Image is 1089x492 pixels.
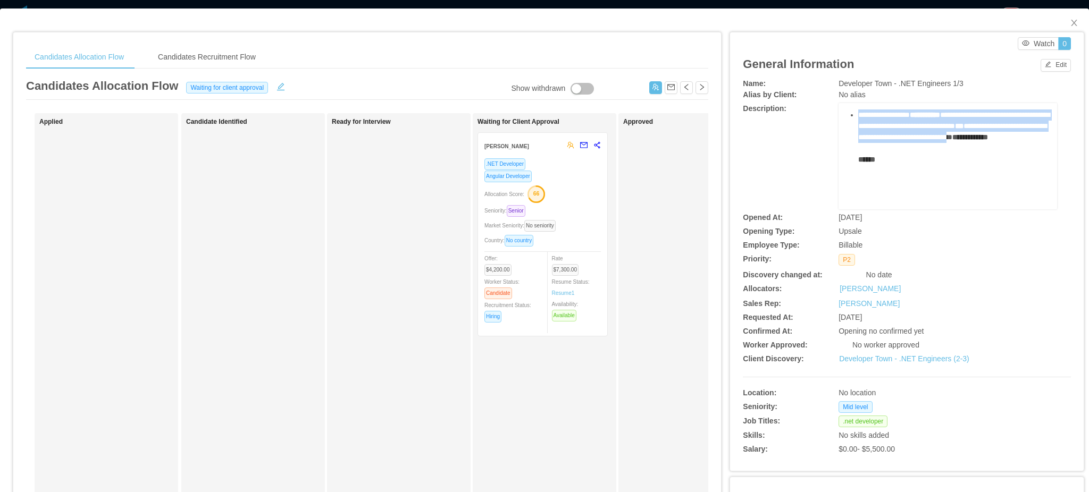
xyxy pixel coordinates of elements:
[593,141,601,149] span: share-alt
[533,190,540,197] text: 66
[743,445,768,453] b: Salary:
[839,327,924,335] span: Opening no confirmed yet
[743,341,807,349] b: Worker Approved:
[839,431,889,439] span: No skills added
[839,79,964,88] span: Developer Town - .NET Engineers 1/3
[524,220,556,232] span: No seniority
[839,254,855,266] span: P2
[567,141,574,149] span: team
[484,256,516,273] span: Offer:
[696,81,708,94] button: icon: right
[332,118,481,126] h1: Ready for Interview
[839,387,1002,398] div: No location
[743,255,772,263] b: Priority:
[552,310,576,321] span: Available
[839,227,862,235] span: Upsale
[743,354,803,363] b: Client Discovery:
[743,388,776,397] b: Location:
[839,213,862,222] span: [DATE]
[680,81,693,94] button: icon: left
[743,227,794,235] b: Opening Type:
[484,302,531,319] span: Recruitment Status:
[484,191,524,197] span: Allocation Score:
[743,299,781,308] b: Sales Rep:
[484,143,529,149] strong: [PERSON_NAME]
[552,256,583,273] span: Rate
[484,171,532,182] span: Angular Developer
[866,270,892,279] span: No date
[839,90,866,99] span: No alias
[552,301,581,318] span: Availability:
[484,158,525,170] span: .NET Developer
[852,341,919,349] span: No worker approved
[839,313,862,321] span: [DATE]
[186,118,335,126] h1: Candidate Identified
[574,137,588,154] button: mail
[743,431,765,439] b: Skills:
[484,264,512,276] span: $4,200.00
[623,118,772,126] h1: Approved
[839,103,1057,209] div: rdw-wrapper
[743,402,777,411] b: Seniority:
[665,81,677,94] button: icon: mail
[839,415,887,427] span: .net developer
[552,264,579,276] span: $7,300.00
[743,55,854,73] article: General Information
[484,208,530,214] span: Seniority:
[1018,37,1059,50] button: icon: eyeWatch
[743,417,780,425] b: Job Titles:
[839,445,895,453] span: $0.00 - $5,500.00
[26,77,178,95] article: Candidates Allocation Flow
[743,213,783,222] b: Opened At:
[478,118,626,126] h1: Waiting for Client Approval
[743,241,799,249] b: Employee Type:
[505,235,533,247] span: No country
[186,82,268,94] span: Waiting for client approval
[484,223,560,228] span: Market Seniority:
[839,299,900,308] a: [PERSON_NAME]
[484,311,501,323] span: Hiring
[743,104,786,113] b: Description:
[1058,37,1071,50] button: 0
[149,45,264,69] div: Candidates Recruitment Flow
[507,205,525,217] span: Senior
[484,279,520,296] span: Worker Status:
[743,270,822,279] b: Discovery changed at:
[649,81,662,94] button: icon: usergroup-add
[840,283,901,294] a: [PERSON_NAME]
[511,83,565,95] div: Show withdrawn
[839,354,969,363] a: Developer Town - .NET Engineers (2-3)
[743,79,766,88] b: Name:
[743,90,797,99] b: Alias by Client:
[743,327,792,335] b: Confirmed At:
[484,287,512,299] span: Candidate
[1059,9,1089,38] button: Close
[26,45,132,69] div: Candidates Allocation Flow
[743,284,782,293] b: Allocators:
[839,401,872,413] span: Mid level
[839,241,862,249] span: Billable
[1070,19,1078,27] i: icon: close
[524,185,546,202] button: 66
[743,313,793,321] b: Requested At:
[1041,59,1071,72] button: icon: editEdit
[39,118,188,126] h1: Applied
[484,237,538,243] span: Country:
[272,80,289,91] button: icon: edit
[552,289,575,297] a: Resume1
[552,279,590,296] span: Resume Status:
